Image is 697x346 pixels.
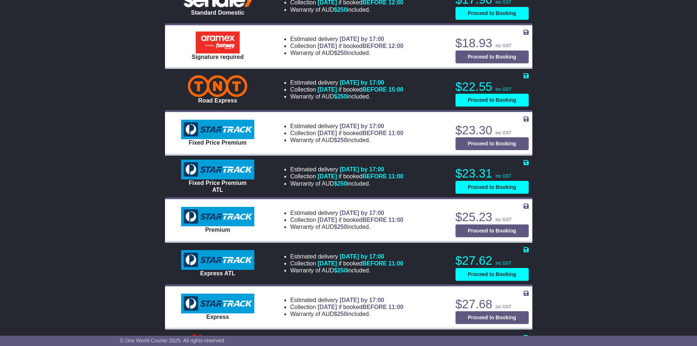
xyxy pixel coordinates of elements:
[334,224,347,230] span: $
[206,314,229,320] span: Express
[340,253,384,260] span: [DATE] by 17:00
[290,209,403,216] li: Estimated delivery
[496,87,511,92] span: inc GST
[290,216,403,223] li: Collection
[456,297,529,312] p: $27.68
[198,97,237,104] span: Road Express
[318,260,403,267] span: if booked
[200,270,235,276] span: Express ATL
[334,267,347,274] span: $
[362,304,387,310] span: BEFORE
[456,224,529,237] button: Proceed to Booking
[389,217,404,223] span: 11:00
[189,139,247,146] span: Fixed Price Premium
[496,130,511,135] span: inc GST
[290,223,403,230] li: Warranty of AUD included.
[334,311,347,317] span: $
[318,43,337,49] span: [DATE]
[456,137,529,150] button: Proceed to Booking
[290,123,403,130] li: Estimated delivery
[337,224,347,230] span: 250
[188,75,247,97] img: TNT Domestic: Road Express
[290,79,403,86] li: Estimated delivery
[290,6,403,13] li: Warranty of AUD included.
[290,166,403,173] li: Estimated delivery
[340,123,384,129] span: [DATE] by 17:00
[120,338,226,343] span: © One World Courier 2025. All rights reserved.
[456,181,529,194] button: Proceed to Booking
[181,207,254,227] img: StarTrack: Premium
[496,217,511,222] span: inc GST
[205,227,230,233] span: Premium
[340,36,384,42] span: [DATE] by 17:00
[290,49,403,56] li: Warranty of AUD included.
[181,120,254,139] img: StarTrack: Fixed Price Premium
[290,267,403,274] li: Warranty of AUD included.
[318,260,337,267] span: [DATE]
[340,210,384,216] span: [DATE] by 17:00
[362,130,387,136] span: BEFORE
[181,294,254,313] img: StarTrack: Express
[362,217,387,223] span: BEFORE
[456,79,529,94] p: $22.55
[340,297,384,303] span: [DATE] by 17:00
[290,260,403,267] li: Collection
[389,260,404,267] span: 11:00
[456,7,529,20] button: Proceed to Booking
[290,310,403,317] li: Warranty of AUD included.
[456,51,529,63] button: Proceed to Booking
[337,93,347,100] span: 250
[318,304,403,310] span: if booked
[340,166,384,172] span: [DATE] by 17:00
[496,304,511,309] span: inc GST
[389,304,404,310] span: 11:00
[389,130,404,136] span: 11:00
[337,267,347,274] span: 250
[456,210,529,224] p: $25.23
[290,180,403,187] li: Warranty of AUD included.
[456,94,529,107] button: Proceed to Booking
[290,297,403,304] li: Estimated delivery
[290,137,403,144] li: Warranty of AUD included.
[318,43,403,49] span: if booked
[318,304,337,310] span: [DATE]
[334,181,347,187] span: $
[318,86,403,93] span: if booked
[181,160,254,179] img: StarTrack: Fixed Price Premium ATL
[334,50,347,56] span: $
[189,180,247,193] span: Fixed Price Premium ATL
[496,43,511,48] span: inc GST
[362,43,387,49] span: BEFORE
[318,217,337,223] span: [DATE]
[318,130,403,136] span: if booked
[456,311,529,324] button: Proceed to Booking
[334,93,347,100] span: $
[456,253,529,268] p: $27.62
[196,31,240,53] img: Aramex: Signature required
[456,36,529,51] p: $18.93
[290,93,403,100] li: Warranty of AUD included.
[318,173,337,179] span: [DATE]
[389,43,404,49] span: 12:00
[456,123,529,138] p: $23.30
[337,7,347,13] span: 250
[389,173,404,179] span: 11:00
[456,268,529,281] button: Proceed to Booking
[362,260,387,267] span: BEFORE
[290,304,403,310] li: Collection
[318,86,337,93] span: [DATE]
[290,36,403,42] li: Estimated delivery
[318,217,403,223] span: if booked
[496,174,511,179] span: inc GST
[337,181,347,187] span: 250
[362,86,387,93] span: BEFORE
[290,173,403,180] li: Collection
[337,311,347,317] span: 250
[191,10,244,16] span: Standard Domestic
[181,250,254,270] img: StarTrack: Express ATL
[456,166,529,181] p: $23.31
[290,130,403,137] li: Collection
[318,173,403,179] span: if booked
[290,86,403,93] li: Collection
[290,253,403,260] li: Estimated delivery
